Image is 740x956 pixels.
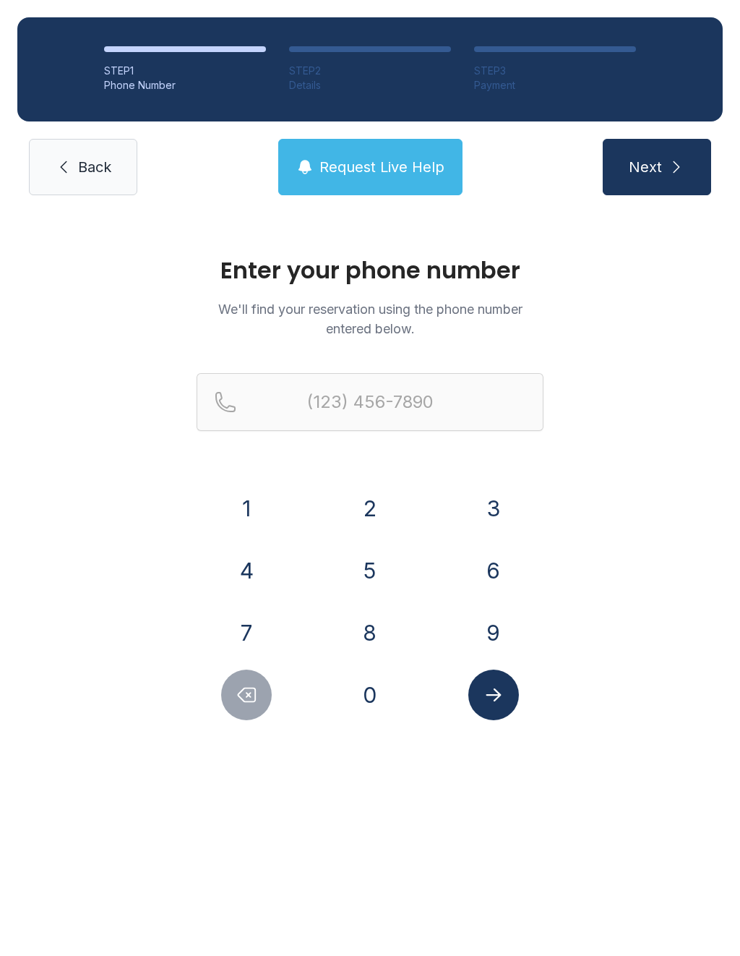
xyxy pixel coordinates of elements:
[629,157,662,177] span: Next
[468,483,519,534] button: 3
[345,483,395,534] button: 2
[221,483,272,534] button: 1
[289,64,451,78] div: STEP 2
[221,545,272,596] button: 4
[345,670,395,720] button: 0
[78,157,111,177] span: Back
[468,670,519,720] button: Submit lookup form
[474,78,636,93] div: Payment
[468,607,519,658] button: 9
[468,545,519,596] button: 6
[197,373,543,431] input: Reservation phone number
[345,545,395,596] button: 5
[345,607,395,658] button: 8
[104,64,266,78] div: STEP 1
[197,299,543,338] p: We'll find your reservation using the phone number entered below.
[197,259,543,282] h1: Enter your phone number
[221,670,272,720] button: Delete number
[319,157,444,177] span: Request Live Help
[474,64,636,78] div: STEP 3
[104,78,266,93] div: Phone Number
[289,78,451,93] div: Details
[221,607,272,658] button: 7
